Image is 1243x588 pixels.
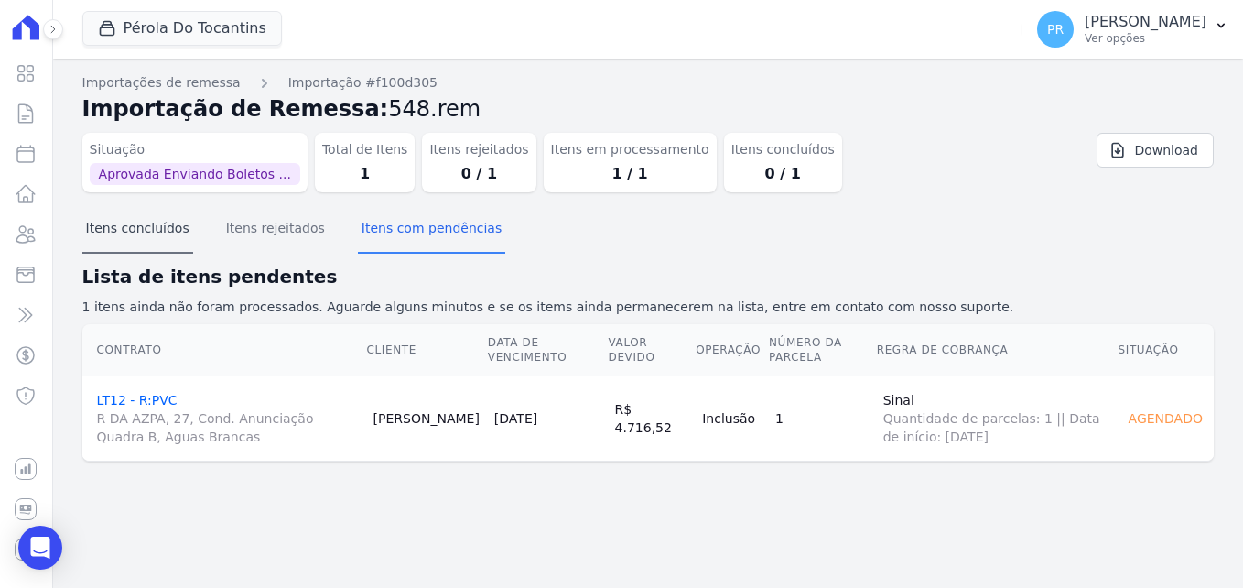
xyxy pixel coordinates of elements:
[82,11,282,46] button: Pérola Do Tocantins
[18,526,62,570] div: Open Intercom Messenger
[608,324,696,376] th: Valor devido
[82,324,366,376] th: Contrato
[1097,133,1214,168] a: Download
[388,96,481,122] span: 548.rem
[90,163,300,185] span: Aprovada Enviando Boletos ...
[1125,406,1206,431] div: Agendado
[429,140,528,159] dt: Itens rejeitados
[82,298,1214,317] p: 1 itens ainda não foram processados. Aguarde alguns minutos e se os items ainda permanecerem na l...
[608,376,696,461] td: R$ 4.716,52
[90,140,300,159] dt: Situação
[876,324,1118,376] th: Regra de Cobrança
[82,93,1214,125] h2: Importação de Remessa:
[82,73,241,93] a: Importações de remessa
[731,163,835,185] dd: 0 / 1
[695,324,768,376] th: Operação
[222,206,329,254] button: Itens rejeitados
[82,263,1214,290] h2: Lista de itens pendentes
[366,324,487,376] th: Cliente
[322,140,408,159] dt: Total de Itens
[288,73,438,93] a: Importação #f100d305
[1085,31,1206,46] p: Ver opções
[1118,324,1214,376] th: Situação
[731,140,835,159] dt: Itens concluídos
[1047,23,1064,36] span: PR
[322,163,408,185] dd: 1
[1085,13,1206,31] p: [PERSON_NAME]
[97,409,359,446] span: R DA AZPA, 27, Cond. Anunciação Quadra B, Aguas Brancas
[768,376,876,461] td: 1
[487,376,608,461] td: [DATE]
[876,376,1118,461] td: Sinal
[366,376,487,461] td: [PERSON_NAME]
[429,163,528,185] dd: 0 / 1
[551,140,709,159] dt: Itens em processamento
[551,163,709,185] dd: 1 / 1
[82,206,193,254] button: Itens concluídos
[97,393,359,446] a: LT12 - R:PVCR DA AZPA, 27, Cond. Anunciação Quadra B, Aguas Brancas
[82,73,1214,93] nav: Breadcrumb
[695,376,768,461] td: Inclusão
[358,206,505,254] button: Itens com pendências
[487,324,608,376] th: Data de Vencimento
[1022,4,1243,55] button: PR [PERSON_NAME] Ver opções
[768,324,876,376] th: Número da Parcela
[883,409,1110,446] span: Quantidade de parcelas: 1 || Data de início: [DATE]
